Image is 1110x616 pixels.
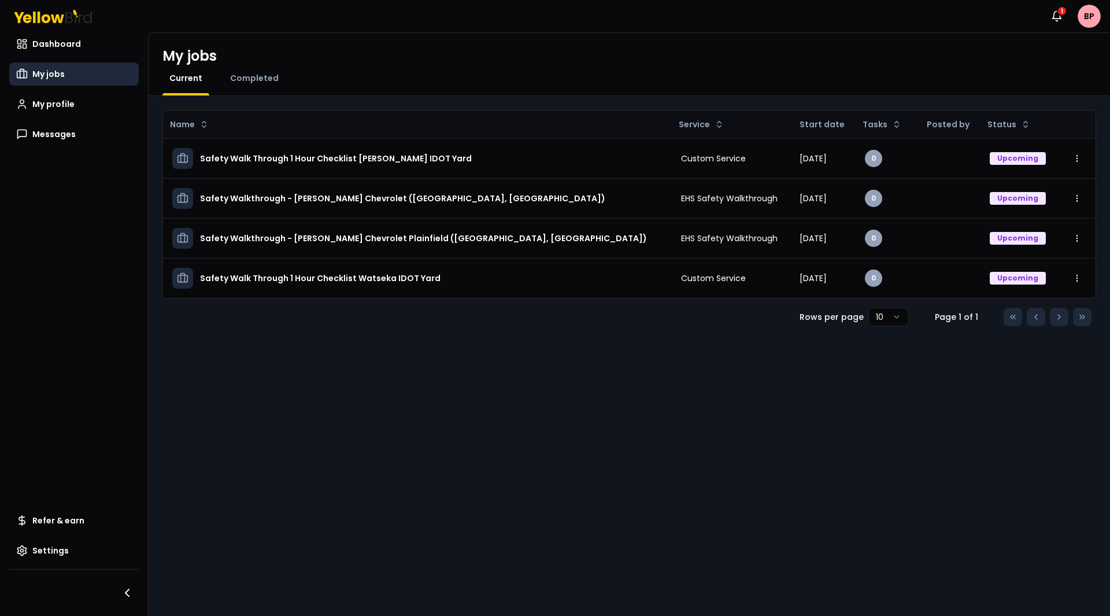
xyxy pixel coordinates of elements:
[9,123,139,146] a: Messages
[681,233,778,244] span: EHS Safety Walkthrough
[681,272,746,284] span: Custom Service
[170,119,195,130] span: Name
[800,311,864,323] p: Rows per page
[681,193,778,204] span: EHS Safety Walkthrough
[865,230,882,247] div: 0
[865,270,882,287] div: 0
[230,72,279,84] span: Completed
[32,515,84,526] span: Refer & earn
[800,272,827,284] span: [DATE]
[790,110,856,138] th: Start date
[32,68,65,80] span: My jobs
[990,272,1046,285] div: Upcoming
[32,38,81,50] span: Dashboard
[165,115,213,134] button: Name
[9,93,139,116] a: My profile
[800,153,827,164] span: [DATE]
[983,115,1035,134] button: Status
[32,98,75,110] span: My profile
[200,148,472,169] h3: Safety Walk Through 1 Hour Checklist [PERSON_NAME] IDOT Yard
[865,150,882,167] div: 0
[858,115,906,134] button: Tasks
[1057,6,1067,16] div: 1
[990,152,1046,165] div: Upcoming
[865,190,882,207] div: 0
[9,539,139,562] a: Settings
[9,509,139,532] a: Refer & earn
[162,47,217,65] h1: My jobs
[200,268,441,289] h3: Safety Walk Through 1 Hour Checklist Watseka IDOT Yard
[674,115,728,134] button: Service
[1078,5,1101,28] span: BP
[863,119,887,130] span: Tasks
[800,233,827,244] span: [DATE]
[990,192,1046,205] div: Upcoming
[927,311,985,323] div: Page 1 of 1
[800,193,827,204] span: [DATE]
[32,545,69,556] span: Settings
[9,32,139,56] a: Dashboard
[9,62,139,86] a: My jobs
[200,228,647,249] h3: Safety Walkthrough - [PERSON_NAME] Chevrolet Plainfield ([GEOGRAPHIC_DATA], [GEOGRAPHIC_DATA])
[987,119,1016,130] span: Status
[200,188,605,209] h3: Safety Walkthrough - [PERSON_NAME] Chevrolet ([GEOGRAPHIC_DATA], [GEOGRAPHIC_DATA])
[169,72,202,84] span: Current
[223,72,286,84] a: Completed
[681,153,746,164] span: Custom Service
[1045,5,1068,28] button: 1
[32,128,76,140] span: Messages
[990,232,1046,245] div: Upcoming
[162,72,209,84] a: Current
[679,119,710,130] span: Service
[917,110,980,138] th: Posted by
